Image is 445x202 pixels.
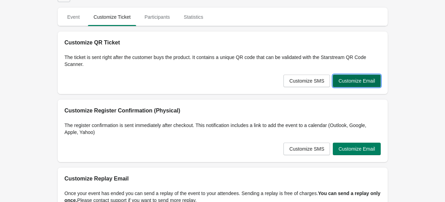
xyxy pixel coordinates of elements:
span: Participants [139,11,175,23]
span: Customize Ticket [88,11,136,23]
h2: Customize Replay Email [65,175,381,183]
span: Customize Email [338,146,375,152]
h2: Customize QR Ticket [65,39,381,47]
h2: Customize Register Confirmation (Physical) [65,107,381,115]
p: The ticket is sent right after the customer buys the product. It contains a unique QR code that c... [65,54,381,68]
button: Customize Email [333,75,380,87]
button: Customize SMS [283,75,330,87]
p: The register confirmation is sent immediately after checkout. This notification includes a link t... [65,122,381,136]
span: Customize SMS [289,146,324,152]
span: Statistics [178,11,209,23]
span: Customize Email [338,78,375,84]
span: Customize SMS [289,78,324,84]
button: Customize SMS [283,143,330,155]
span: Event [62,11,85,23]
button: Customize Email [333,143,380,155]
